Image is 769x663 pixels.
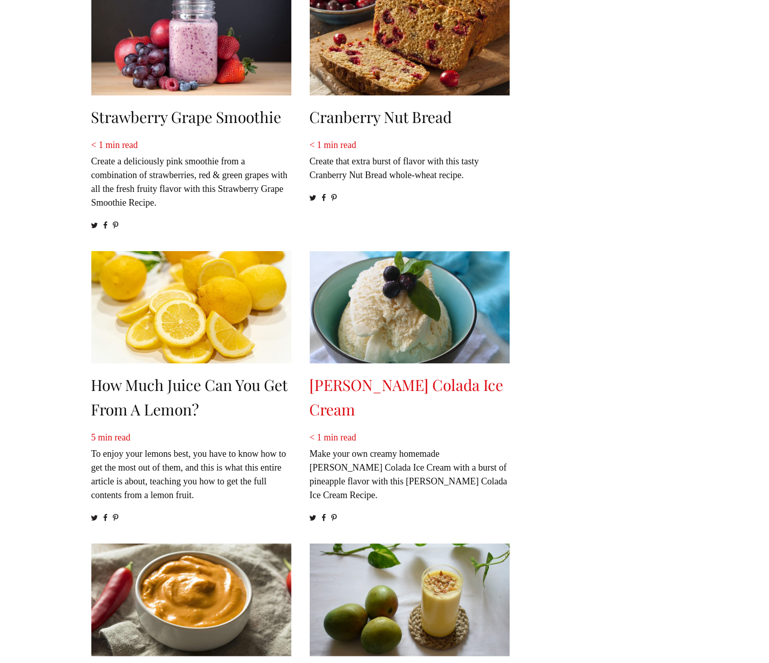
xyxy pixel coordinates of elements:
a: Cranberry Nut Bread [310,107,452,127]
span: min read [324,140,356,150]
span: min read [324,432,356,443]
span: min read [98,432,130,443]
p: Make your own creamy homemade [PERSON_NAME] Colada Ice Cream with a burst of pineapple flavor wit... [310,431,510,502]
img: Chipotle Pepper Cream Sauce [91,544,291,656]
a: Strawberry Grape Smoothie [91,107,282,127]
p: Create that extra burst of flavor with this tasty Cranberry Nut Bread whole-wheat recipe. [310,138,510,182]
span: < 1 [310,432,322,443]
span: 5 [91,432,96,443]
span: < 1 [91,140,104,150]
a: How Much Juice Can You Get From a Lemon? [91,375,288,420]
img: How to Make Your Smoothies Thicker and Creamier [310,544,510,656]
img: Piña Colada Ice Cream [310,251,510,364]
img: How Much Juice Can You Get From a Lemon? [91,251,291,364]
span: min read [106,140,138,150]
p: To enjoy your lemons best, you have to know how to get the most out of them, and this is what thi... [91,431,291,502]
p: Create a deliciously pink smoothie from a combination of strawberries, red & green grapes with al... [91,138,291,210]
a: [PERSON_NAME] Colada Ice Cream [310,375,504,420]
span: < 1 [310,140,322,150]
